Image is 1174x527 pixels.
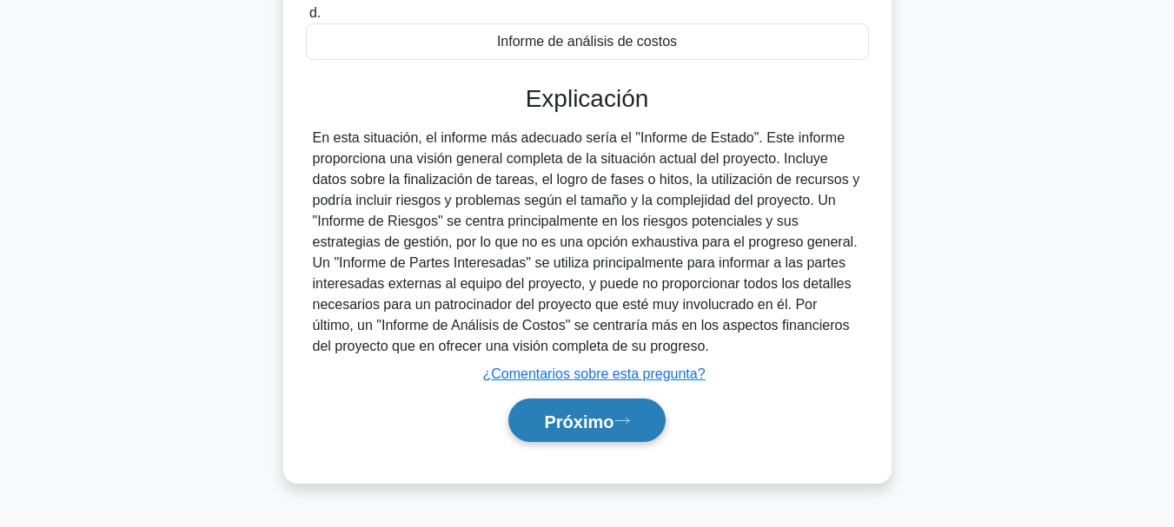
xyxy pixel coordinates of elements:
font: Explicación [526,85,649,112]
button: Próximo [508,399,665,443]
font: d. [309,5,321,20]
font: Próximo [544,412,614,431]
font: Informe de análisis de costos [497,34,677,49]
font: En esta situación, el informe más adecuado sería el "Informe de Estado". Este informe proporciona... [313,130,860,353]
a: ¿Comentarios sobre esta pregunta? [482,366,705,381]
